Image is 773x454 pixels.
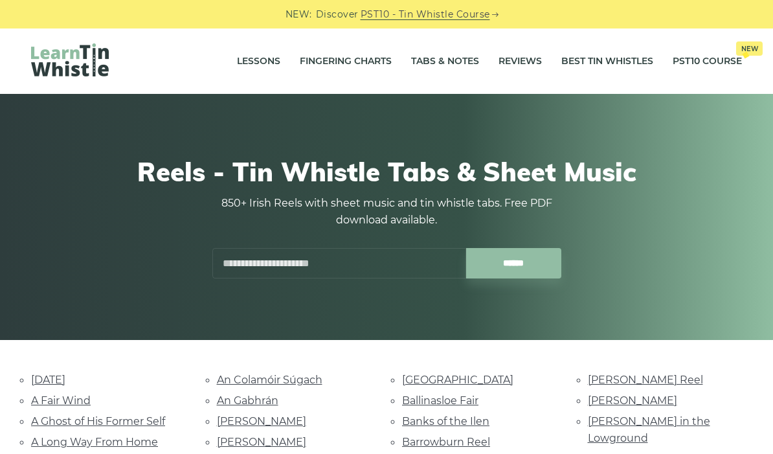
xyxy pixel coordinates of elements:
a: A Fair Wind [31,394,91,407]
h1: Reels - Tin Whistle Tabs & Sheet Music [38,156,735,187]
a: An Gabhrán [217,394,278,407]
a: Barrowburn Reel [402,436,490,448]
a: [DATE] [31,374,65,386]
a: [PERSON_NAME] [217,436,306,448]
a: [PERSON_NAME] Reel [588,374,703,386]
a: [PERSON_NAME] [217,415,306,427]
a: [PERSON_NAME] [588,394,677,407]
a: [PERSON_NAME] in the Lowground [588,415,710,444]
p: 850+ Irish Reels with sheet music and tin whistle tabs. Free PDF download available. [212,195,561,229]
a: Ballinasloe Fair [402,394,478,407]
img: LearnTinWhistle.com [31,43,109,76]
a: Fingering Charts [300,45,392,78]
a: Banks of the Ilen [402,415,489,427]
a: Best Tin Whistles [561,45,653,78]
a: Reviews [499,45,542,78]
a: An Colamóir Súgach [217,374,322,386]
a: [GEOGRAPHIC_DATA] [402,374,513,386]
span: New [736,41,763,56]
a: A Ghost of His Former Self [31,415,165,427]
a: Tabs & Notes [411,45,479,78]
a: A Long Way From Home [31,436,158,448]
a: Lessons [237,45,280,78]
a: PST10 CourseNew [673,45,742,78]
